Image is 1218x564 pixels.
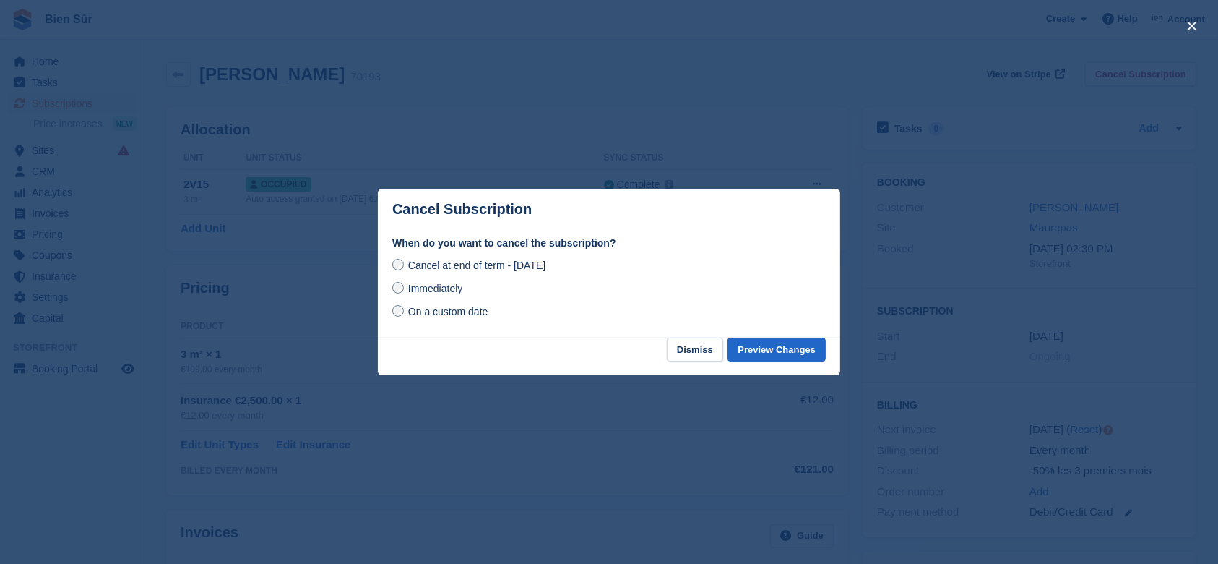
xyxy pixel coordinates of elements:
[408,283,462,294] span: Immediately
[1180,14,1204,38] button: close
[392,236,826,251] label: When do you want to cancel the subscription?
[392,305,404,317] input: On a custom date
[727,338,826,362] button: Preview Changes
[392,282,404,294] input: Immediately
[667,338,723,362] button: Dismiss
[408,306,488,317] span: On a custom date
[392,201,532,218] p: Cancel Subscription
[392,259,404,270] input: Cancel at end of term - [DATE]
[408,260,545,271] span: Cancel at end of term - [DATE]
